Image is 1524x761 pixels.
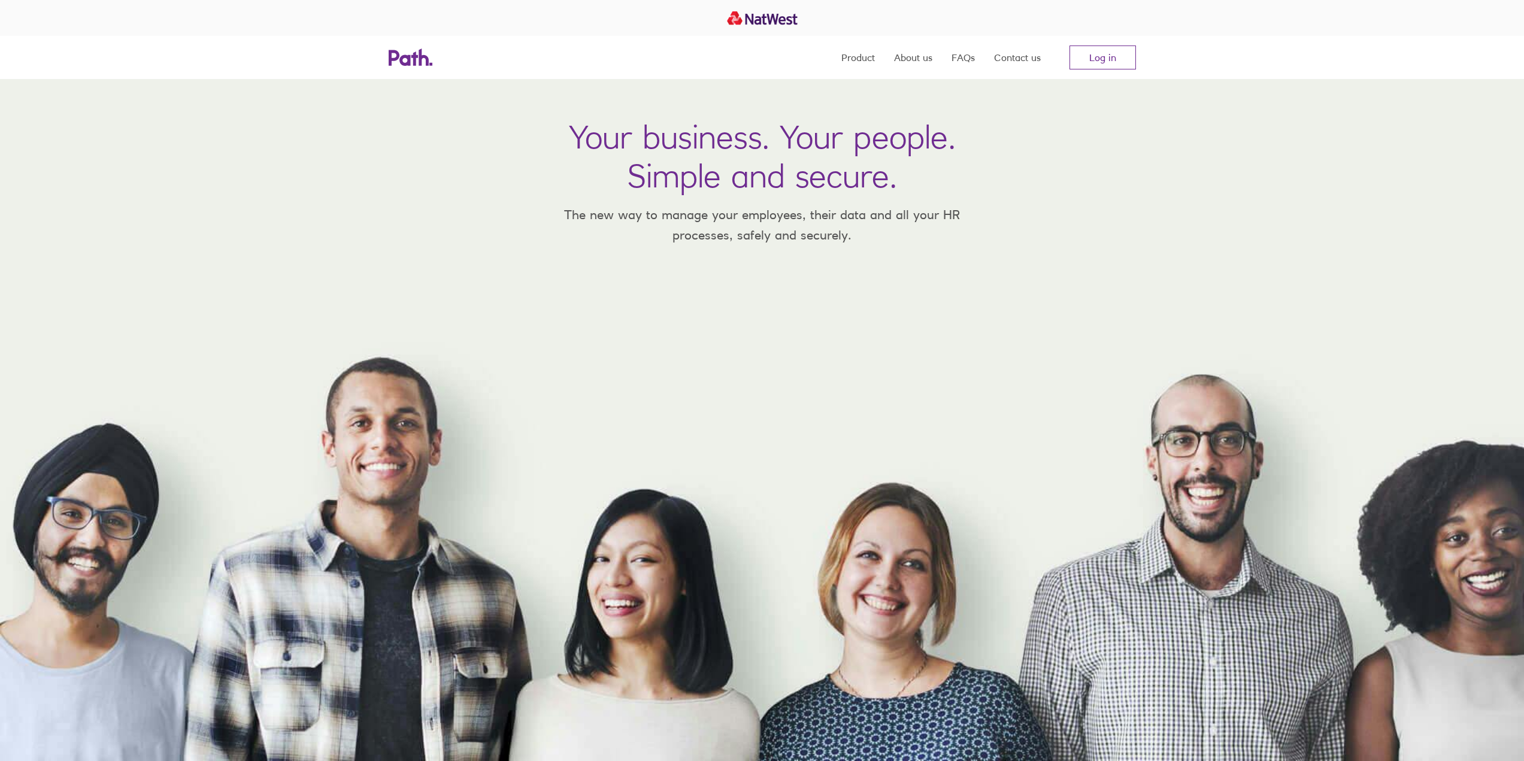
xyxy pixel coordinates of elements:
h1: Your business. Your people. Simple and secure. [569,117,956,195]
a: Log in [1069,46,1136,69]
a: Product [841,36,875,79]
a: About us [894,36,932,79]
a: Contact us [994,36,1041,79]
p: The new way to manage your employees, their data and all your HR processes, safely and securely. [547,205,978,245]
a: FAQs [952,36,975,79]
